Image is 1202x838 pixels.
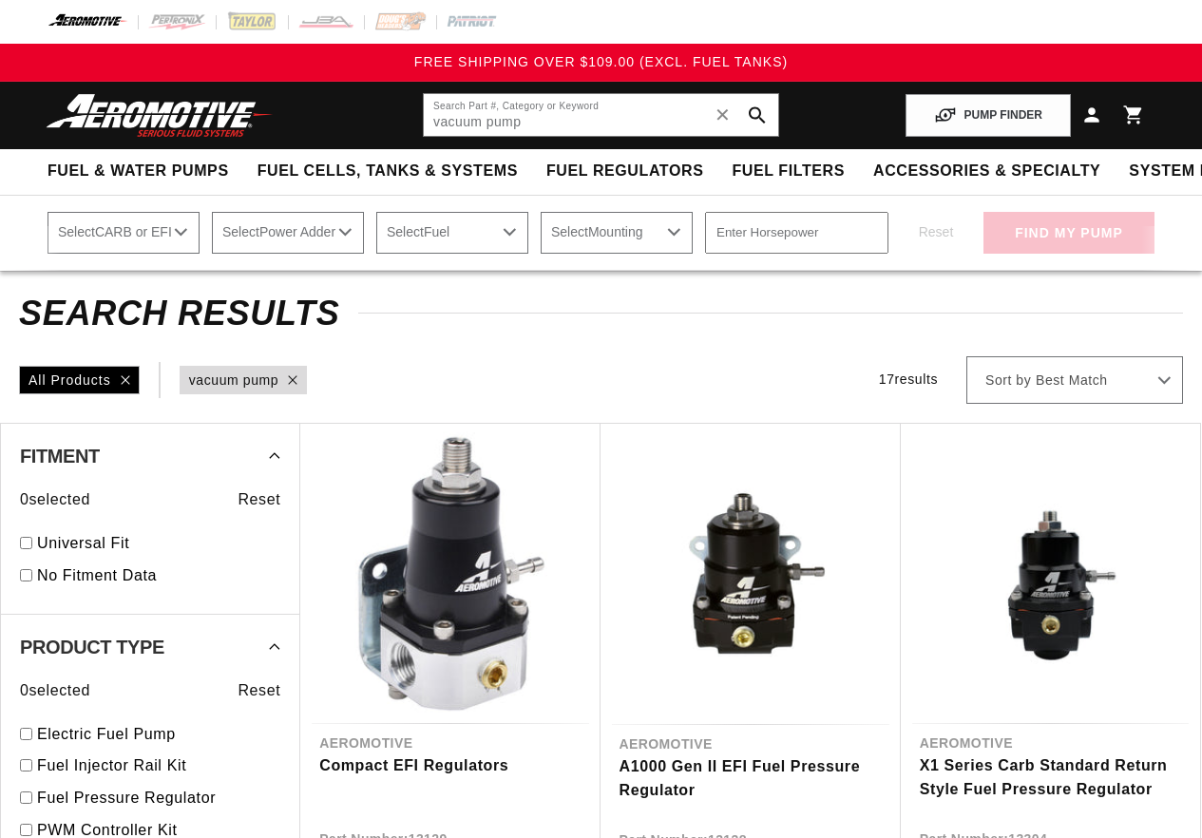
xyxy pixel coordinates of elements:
select: Fuel [376,212,528,254]
span: 0 selected [20,678,90,703]
summary: Fuel Regulators [532,149,717,194]
div: All Products [19,366,140,394]
span: ✕ [715,100,732,130]
span: Sort by [985,371,1031,390]
a: Electric Fuel Pump [37,722,280,747]
summary: Fuel & Water Pumps [33,149,243,194]
img: Aeromotive [41,93,278,138]
select: Sort by [966,356,1183,404]
a: Compact EFI Regulators [319,753,581,778]
a: Universal Fit [37,531,280,556]
span: 17 results [879,371,938,387]
input: Enter Horsepower [705,212,888,254]
a: vacuum pump [189,370,279,390]
span: Fuel & Water Pumps [48,162,229,181]
summary: Accessories & Specialty [859,149,1115,194]
span: Fuel Filters [732,162,845,181]
a: A1000 Gen II EFI Fuel Pressure Regulator [620,754,882,803]
span: FREE SHIPPING OVER $109.00 (EXCL. FUEL TANKS) [414,54,788,69]
span: Fuel Cells, Tanks & Systems [258,162,518,181]
select: CARB or EFI [48,212,200,254]
span: Reset [238,678,280,703]
h2: Search Results [19,298,1183,329]
button: search button [736,94,778,136]
a: Fuel Injector Rail Kit [37,753,280,778]
a: No Fitment Data [37,563,280,588]
span: Accessories & Specialty [873,162,1100,181]
button: PUMP FINDER [906,94,1071,137]
select: Power Adder [212,212,364,254]
input: Search by Part Number, Category or Keyword [424,94,778,136]
a: X1 Series Carb Standard Return Style Fuel Pressure Regulator [920,753,1181,802]
span: Reset [238,487,280,512]
summary: Fuel Filters [717,149,859,194]
select: Mounting [541,212,693,254]
a: Fuel Pressure Regulator [37,786,280,810]
span: 0 selected [20,487,90,512]
span: Fuel Regulators [546,162,703,181]
span: Product Type [20,638,164,657]
span: Fitment [20,447,100,466]
summary: Fuel Cells, Tanks & Systems [243,149,532,194]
